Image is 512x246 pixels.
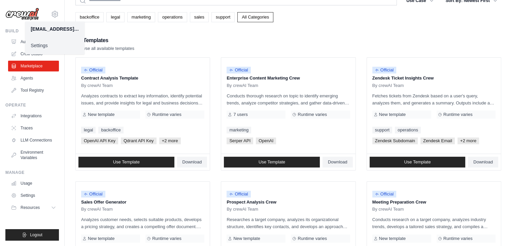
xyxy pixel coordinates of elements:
span: Zendesk Subdomain [372,137,418,144]
a: Environment Variables [8,147,59,163]
a: Tool Registry [8,85,59,96]
button: Resources [8,202,59,213]
span: Official [227,67,251,73]
p: Analyzes customer needs, selects suitable products, develops a pricing strategy, and creates a co... [81,216,204,230]
span: New template [233,236,260,241]
span: Runtime varies [152,236,181,241]
span: Official [81,67,105,73]
span: By crewAI Team [81,83,113,88]
img: Logo [5,8,39,21]
span: By crewAI Team [372,207,404,212]
a: All Categories [237,12,273,22]
span: Official [81,191,105,197]
a: backoffice [98,127,123,133]
a: legal [81,127,96,133]
span: New template [379,112,406,117]
span: Logout [30,232,42,238]
a: Use Template [224,157,320,167]
a: Settings [25,39,84,52]
span: OpenAI API Key [81,137,118,144]
span: New template [88,236,114,241]
p: Contract Analysis Template [81,75,204,82]
span: Resources [21,205,40,210]
a: Download [177,157,207,167]
a: operations [395,127,421,133]
a: Marketplace [8,61,59,71]
div: Operate [5,102,59,108]
p: Meeting Preparation Crew [372,199,496,206]
span: By crewAI Team [372,83,404,88]
div: Manage [5,170,59,175]
span: +2 more [159,137,181,144]
span: New template [88,112,114,117]
a: legal [106,12,124,22]
a: marketing [127,12,155,22]
span: Runtime varies [443,112,473,117]
span: Zendesk Email [420,137,455,144]
p: Enterprise Content Marketing Crew [227,75,350,82]
div: Build [5,28,59,34]
p: Conducts thorough research on topic to identify emerging trends, analyze competitor strategies, a... [227,92,350,106]
span: Serper API [227,137,253,144]
a: Crew Studio [8,49,59,59]
h2: All Templates [75,36,134,45]
span: 7 users [233,112,248,117]
p: Analyzes contracts to extract key information, identify potential issues, and provide insights fo... [81,92,204,106]
span: Use Template [404,159,431,165]
span: By crewAI Team [81,207,113,212]
span: By crewAI Team [227,83,258,88]
div: [EMAIL_ADDRESS][DOMAIN_NAME] [31,26,79,32]
a: Use Template [78,157,174,167]
span: Download [473,159,493,165]
span: Official [372,67,397,73]
a: Usage [8,178,59,189]
p: Sales Offer Generator [81,199,204,206]
span: By crewAI Team [227,207,258,212]
a: LLM Connections [8,135,59,146]
p: Fetches tickets from Zendesk based on a user's query, analyzes them, and generates a summary. Out... [372,92,496,106]
span: Runtime varies [152,112,181,117]
p: Researches a target company, analyzes its organizational structure, identifies key contacts, and ... [227,216,350,230]
span: Use Template [259,159,285,165]
span: Runtime varies [298,236,327,241]
p: Conducts research on a target company, analyzes industry trends, develops a tailored sales strate... [372,216,496,230]
a: support [211,12,235,22]
p: Prospect Analysis Crew [227,199,350,206]
span: Official [227,191,251,197]
span: +2 more [457,137,479,144]
button: Logout [5,229,59,241]
span: Download [328,159,347,165]
a: Use Template [370,157,466,167]
a: operations [158,12,187,22]
span: Download [182,159,202,165]
span: Qdrant API Key [121,137,157,144]
a: Download [322,157,353,167]
a: Agents [8,73,59,84]
p: Browse all available templates [75,45,134,52]
span: Official [372,191,397,197]
a: support [372,127,392,133]
a: Download [468,157,498,167]
span: Use Template [113,159,140,165]
a: Traces [8,123,59,133]
a: Automations [8,36,59,47]
span: New template [379,236,406,241]
a: marketing [227,127,251,133]
a: Settings [8,190,59,201]
p: Zendesk Ticket Insights Crew [372,75,496,82]
a: backoffice [75,12,104,22]
span: Runtime varies [298,112,327,117]
a: sales [190,12,209,22]
span: OpenAI [256,137,276,144]
span: Runtime varies [443,236,473,241]
a: Integrations [8,111,59,121]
